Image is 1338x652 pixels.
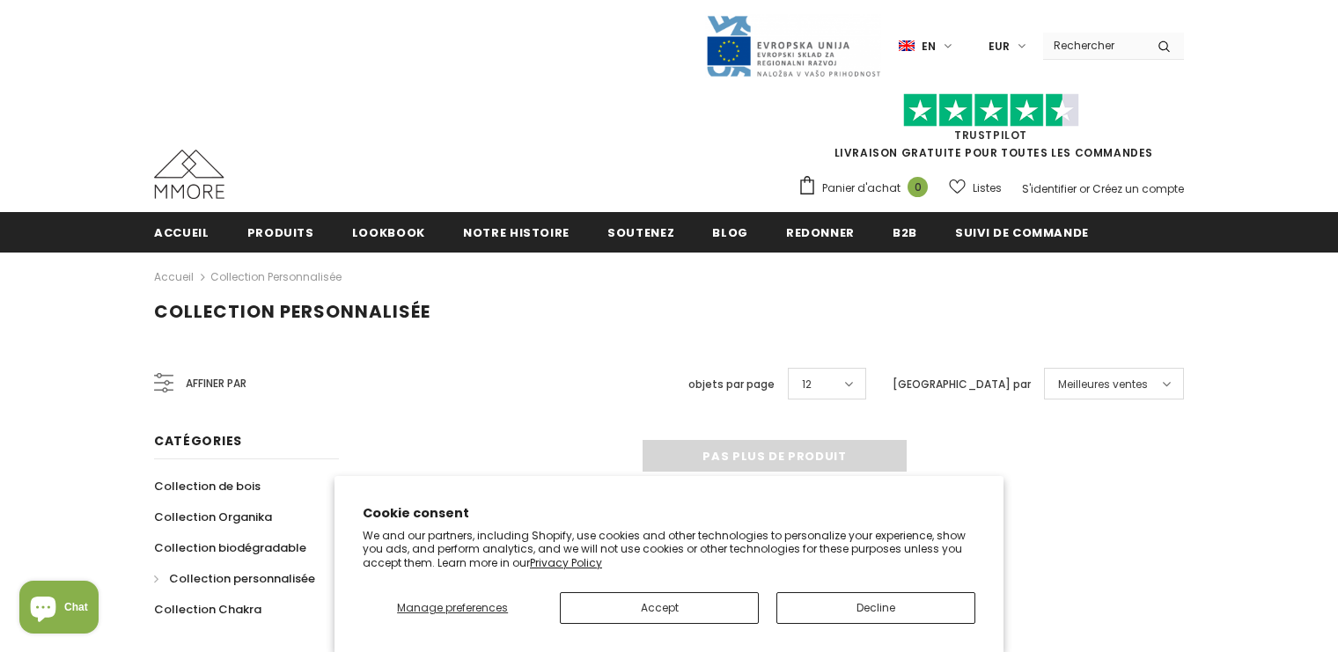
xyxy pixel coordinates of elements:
[802,376,812,393] span: 12
[210,269,342,284] a: Collection personnalisée
[893,376,1031,393] label: [GEOGRAPHIC_DATA] par
[154,502,272,532] a: Collection Organika
[798,175,937,201] a: Panier d'achat 0
[786,224,855,241] span: Redonner
[949,172,1002,203] a: Listes
[1092,181,1184,196] a: Créez un compte
[186,374,246,393] span: Affiner par
[954,128,1027,143] a: TrustPilot
[560,592,759,624] button: Accept
[705,14,881,78] img: Javni Razpis
[154,432,242,450] span: Catégories
[363,592,542,624] button: Manage preferences
[154,212,210,252] a: Accueil
[154,478,261,494] span: Collection de bois
[154,532,306,563] a: Collection biodégradable
[352,212,425,252] a: Lookbook
[169,570,315,587] span: Collection personnalisée
[899,39,915,54] img: i-lang-1.png
[397,600,508,615] span: Manage preferences
[712,224,748,241] span: Blog
[893,212,917,252] a: B2B
[154,563,315,594] a: Collection personnalisée
[463,212,570,252] a: Notre histoire
[955,212,1089,252] a: Suivi de commande
[989,38,1010,55] span: EUR
[776,592,975,624] button: Decline
[786,212,855,252] a: Redonner
[893,224,917,241] span: B2B
[908,177,928,197] span: 0
[154,601,261,618] span: Collection Chakra
[154,150,224,199] img: Cas MMORE
[530,555,602,570] a: Privacy Policy
[1043,33,1144,58] input: Search Site
[712,212,748,252] a: Blog
[607,212,674,252] a: soutenez
[1058,376,1148,393] span: Meilleures ventes
[688,376,775,393] label: objets par page
[363,529,975,570] p: We and our partners, including Shopify, use cookies and other technologies to personalize your ex...
[154,471,261,502] a: Collection de bois
[1022,181,1077,196] a: S'identifier
[247,224,314,241] span: Produits
[903,93,1079,128] img: Faites confiance aux étoiles pilotes
[154,267,194,288] a: Accueil
[822,179,901,197] span: Panier d'achat
[154,299,430,324] span: Collection personnalisée
[154,224,210,241] span: Accueil
[955,224,1089,241] span: Suivi de commande
[154,539,306,556] span: Collection biodégradable
[352,224,425,241] span: Lookbook
[463,224,570,241] span: Notre histoire
[14,581,104,638] inbox-online-store-chat: Shopify online store chat
[363,504,975,523] h2: Cookie consent
[1079,181,1090,196] span: or
[922,38,936,55] span: en
[607,224,674,241] span: soutenez
[798,101,1184,160] span: LIVRAISON GRATUITE POUR TOUTES LES COMMANDES
[247,212,314,252] a: Produits
[973,179,1002,197] span: Listes
[705,38,881,53] a: Javni Razpis
[154,509,272,525] span: Collection Organika
[154,594,261,625] a: Collection Chakra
